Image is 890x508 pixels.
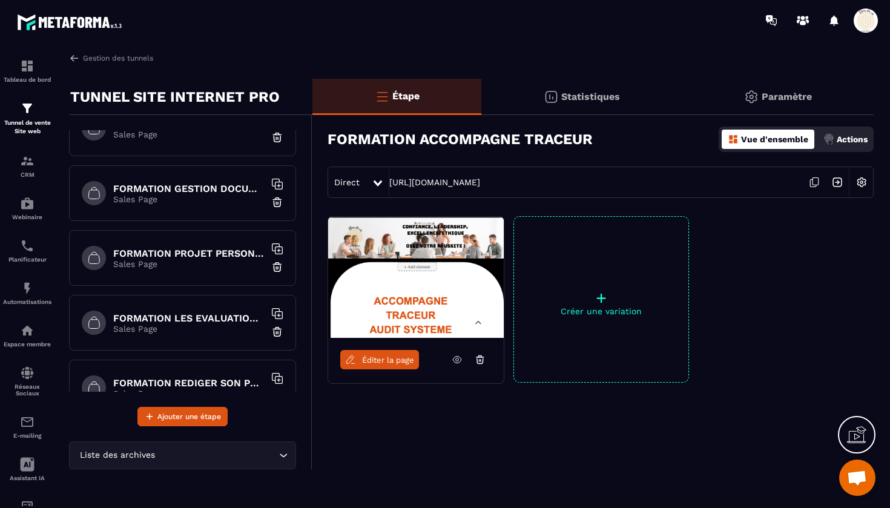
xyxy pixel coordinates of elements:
img: scheduler [20,239,35,253]
p: Vue d'ensemble [741,134,808,144]
p: Sales Page [113,194,265,204]
p: E-mailing [3,432,51,439]
span: Direct [334,177,360,187]
h6: FORMATION GESTION DOCUMENTAIRE QUALITE [113,183,265,194]
p: Webinaire [3,214,51,220]
span: Éditer la page [362,355,414,365]
h6: FORMATION LES EVALUATIONS EN SANTE [113,312,265,324]
input: Search for option [157,449,276,462]
a: formationformationTableau de bord [3,50,51,92]
img: formation [20,59,35,73]
a: social-networksocial-networkRéseaux Sociaux [3,357,51,406]
p: Créer une variation [514,306,688,316]
p: Étape [392,90,420,102]
p: Paramètre [762,91,812,102]
p: Statistiques [561,91,620,102]
a: automationsautomationsEspace membre [3,314,51,357]
img: arrow-next.bcc2205e.svg [826,171,849,194]
img: email [20,415,35,429]
img: setting-gr.5f69749f.svg [744,90,759,104]
div: Ouvrir le chat [839,460,875,496]
p: Sales Page [113,130,265,139]
span: Ajouter une étape [157,411,221,423]
a: formationformationTunnel de vente Site web [3,92,51,145]
p: Sales Page [113,324,265,334]
img: formation [20,101,35,116]
a: automationsautomationsWebinaire [3,187,51,229]
span: Liste des archives [77,449,157,462]
a: emailemailE-mailing [3,406,51,448]
a: Gestion des tunnels [69,53,153,64]
p: Automatisations [3,299,51,305]
p: + [514,289,688,306]
a: Éditer la page [340,350,419,369]
img: trash [271,196,283,208]
img: arrow [69,53,80,64]
p: Assistant IA [3,475,51,481]
img: automations [20,196,35,211]
img: dashboard-orange.40269519.svg [728,134,739,145]
img: image [328,217,504,338]
img: automations [20,323,35,338]
p: Sales Page [113,389,265,398]
p: Espace membre [3,341,51,348]
p: Planificateur [3,256,51,263]
div: Search for option [69,441,296,469]
img: trash [271,391,283,403]
img: trash [271,261,283,273]
img: automations [20,281,35,295]
h6: FORMATION REDIGER SON PROJET D'ETABLISSEMENT CPOM [113,377,265,389]
img: social-network [20,366,35,380]
button: Ajouter une étape [137,407,228,426]
p: Tunnel de vente Site web [3,119,51,136]
p: Actions [837,134,868,144]
a: [URL][DOMAIN_NAME] [389,177,480,187]
p: TUNNEL SITE INTERNET PRO [70,85,280,109]
p: Réseaux Sociaux [3,383,51,397]
p: Sales Page [113,259,265,269]
p: CRM [3,171,51,178]
img: stats.20deebd0.svg [544,90,558,104]
img: actions.d6e523a2.png [823,134,834,145]
h3: FORMATION ACCOMPAGNE TRACEUR [328,131,593,148]
img: trash [271,131,283,143]
h6: FORMATION PROJET PERSONNALISE [113,248,265,259]
img: setting-w.858f3a88.svg [850,171,873,194]
a: automationsautomationsAutomatisations [3,272,51,314]
img: trash [271,326,283,338]
a: formationformationCRM [3,145,51,187]
a: schedulerschedulerPlanificateur [3,229,51,272]
img: logo [17,11,126,33]
img: bars-o.4a397970.svg [375,89,389,104]
img: formation [20,154,35,168]
a: Assistant IA [3,448,51,490]
p: Tableau de bord [3,76,51,83]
